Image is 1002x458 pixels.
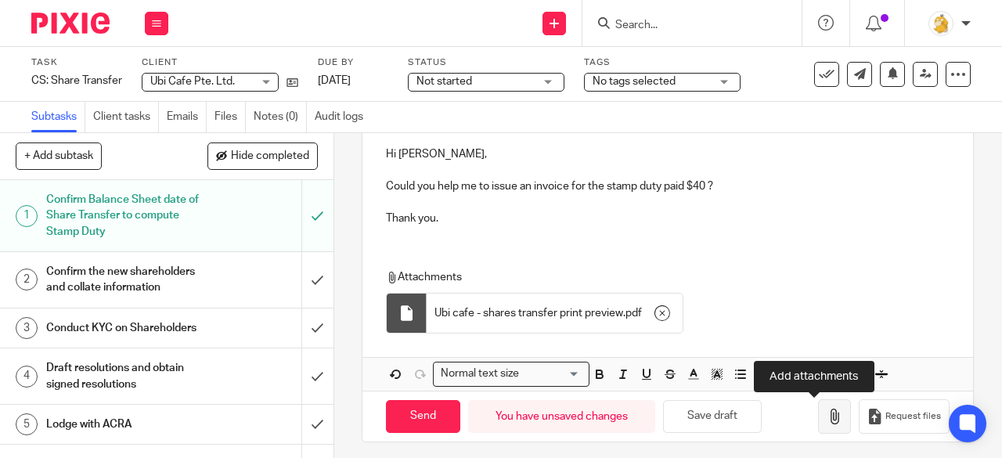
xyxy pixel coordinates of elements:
[16,317,38,339] div: 3
[437,366,522,382] span: Normal text size
[167,102,207,132] a: Emails
[318,56,388,69] label: Due by
[214,102,246,132] a: Files
[16,142,102,169] button: + Add subtask
[434,305,623,321] span: Ubi cafe - shares transfer print preview
[46,413,206,436] h1: Lodge with ACRA
[614,19,755,33] input: Search
[468,400,655,434] div: You have unsaved changes
[928,11,953,36] img: MicrosoftTeams-image.png
[427,294,683,333] div: .
[93,102,159,132] a: Client tasks
[16,269,38,290] div: 2
[46,356,206,396] h1: Draft resolutions and obtain signed resolutions
[416,76,472,87] span: Not started
[524,366,580,382] input: Search for option
[386,179,950,194] p: Could you help me to issue an invoice for the stamp duty paid $40 ?
[31,102,85,132] a: Subtasks
[318,75,351,86] span: [DATE]
[46,188,206,243] h1: Confirm Balance Sheet date of Share Transfer to compute Stamp Duty
[16,413,38,435] div: 5
[31,56,122,69] label: Task
[46,316,206,340] h1: Conduct KYC on Shareholders
[625,305,642,321] span: pdf
[31,13,110,34] img: Pixie
[150,76,235,87] span: Ubi Cafe Pte. Ltd.
[386,269,946,285] p: Attachments
[885,410,941,423] span: Request files
[663,400,762,434] button: Save draft
[386,211,950,226] p: Thank you.
[584,56,741,69] label: Tags
[315,102,371,132] a: Audit logs
[31,73,122,88] div: CS: Share Transfer
[142,56,298,69] label: Client
[207,142,318,169] button: Hide completed
[16,366,38,388] div: 4
[408,56,564,69] label: Status
[859,399,950,435] button: Request files
[386,400,460,434] input: Send
[16,205,38,227] div: 1
[254,102,307,132] a: Notes (0)
[231,150,309,163] span: Hide completed
[593,76,676,87] span: No tags selected
[433,362,589,386] div: Search for option
[386,146,950,162] p: Hi [PERSON_NAME],
[46,260,206,300] h1: Confirm the new shareholders and collate information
